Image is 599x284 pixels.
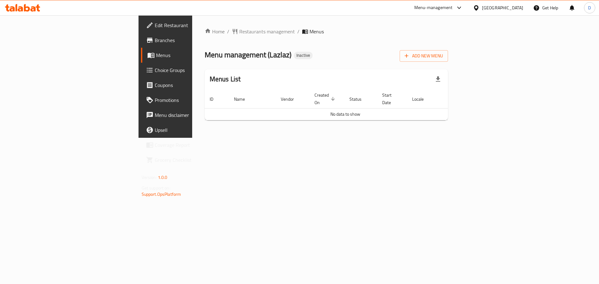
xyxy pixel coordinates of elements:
[205,89,486,120] table: enhanced table
[142,173,157,181] span: Version:
[155,111,234,119] span: Menu disclaimer
[155,141,234,149] span: Coverage Report
[330,110,360,118] span: No data to show
[431,72,446,87] div: Export file
[141,78,239,93] a: Coupons
[155,156,234,164] span: Grocery Checklist
[142,184,170,192] span: Get support on:
[141,48,239,63] a: Menus
[155,96,234,104] span: Promotions
[400,50,448,62] button: Add New Menu
[210,75,241,84] h2: Menus List
[281,95,302,103] span: Vendor
[210,95,222,103] span: ID
[297,28,299,35] li: /
[141,108,239,123] a: Menu disclaimer
[294,53,313,58] span: Inactive
[158,173,168,181] span: 1.0.0
[155,36,234,44] span: Branches
[439,89,486,108] th: Actions
[382,91,400,106] span: Start Date
[155,81,234,89] span: Coupons
[412,95,432,103] span: Locale
[232,28,295,35] a: Restaurants management
[482,4,523,11] div: [GEOGRAPHIC_DATA]
[141,152,239,167] a: Grocery Checklist
[141,33,239,48] a: Branches
[349,95,370,103] span: Status
[414,4,453,12] div: Menu-management
[155,126,234,134] span: Upsell
[141,137,239,152] a: Coverage Report
[205,48,291,62] span: Menu management ( Lazlaz )
[141,123,239,137] a: Upsell
[294,52,313,59] div: Inactive
[588,4,591,11] span: D
[405,52,443,60] span: Add New Menu
[141,63,239,78] a: Choice Groups
[141,93,239,108] a: Promotions
[205,28,448,35] nav: breadcrumb
[234,95,253,103] span: Name
[314,91,337,106] span: Created On
[156,51,234,59] span: Menus
[141,18,239,33] a: Edit Restaurant
[309,28,324,35] span: Menus
[142,190,181,198] a: Support.OpsPlatform
[155,22,234,29] span: Edit Restaurant
[155,66,234,74] span: Choice Groups
[239,28,295,35] span: Restaurants management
